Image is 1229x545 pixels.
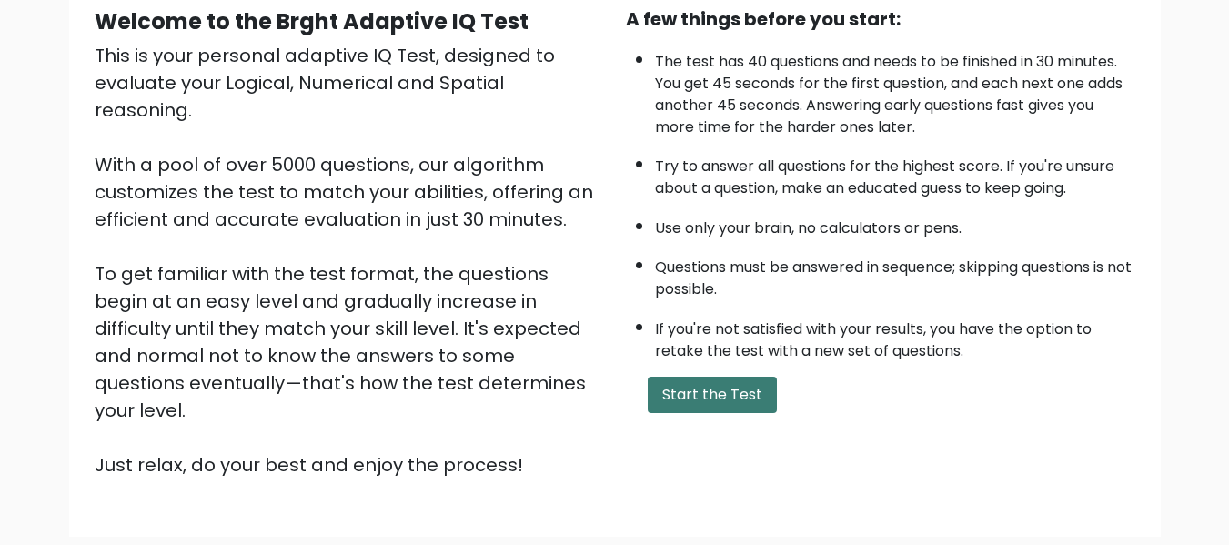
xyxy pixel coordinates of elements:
li: Try to answer all questions for the highest score. If you're unsure about a question, make an edu... [655,146,1135,199]
li: Questions must be answered in sequence; skipping questions is not possible. [655,247,1135,300]
li: The test has 40 questions and needs to be finished in 30 minutes. You get 45 seconds for the firs... [655,42,1135,138]
button: Start the Test [648,377,777,413]
div: A few things before you start: [626,5,1135,33]
li: If you're not satisfied with your results, you have the option to retake the test with a new set ... [655,309,1135,362]
li: Use only your brain, no calculators or pens. [655,208,1135,239]
div: This is your personal adaptive IQ Test, designed to evaluate your Logical, Numerical and Spatial ... [95,42,604,479]
b: Welcome to the Brght Adaptive IQ Test [95,6,529,36]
